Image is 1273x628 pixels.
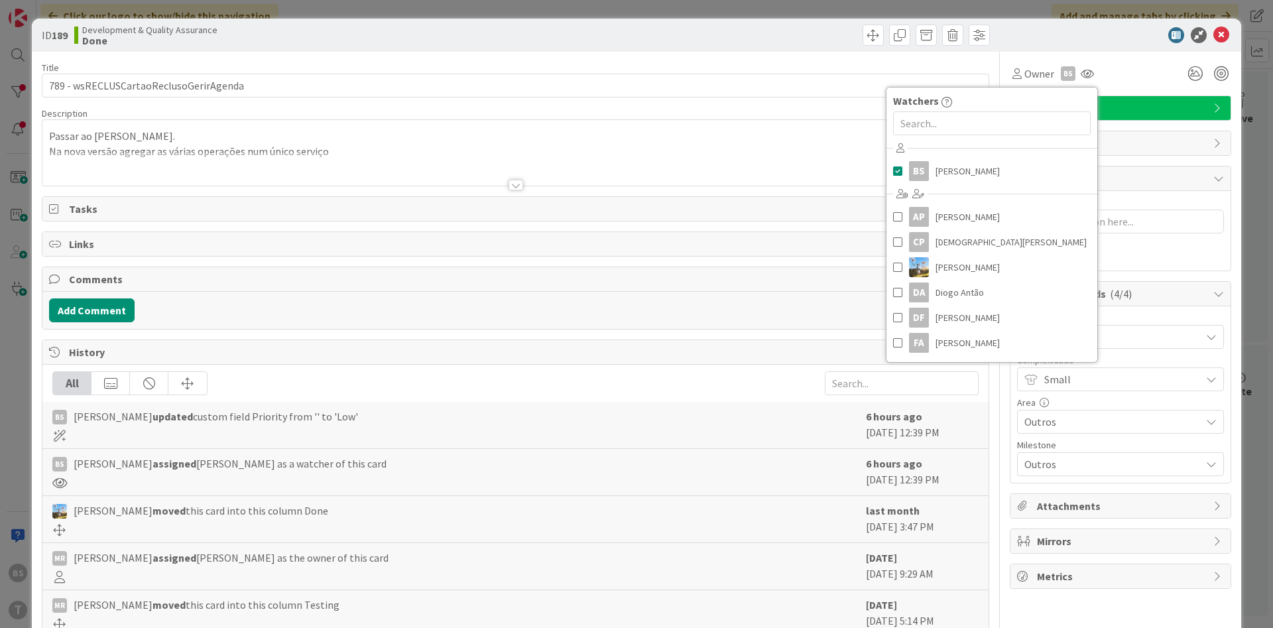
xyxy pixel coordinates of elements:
[1024,66,1054,82] span: Owner
[886,204,1097,229] a: AP[PERSON_NAME]
[866,551,897,564] b: [DATE]
[49,129,982,144] p: Passar ao [PERSON_NAME].
[909,308,929,328] div: DF
[866,550,979,583] div: [DATE] 9:29 AM
[42,27,68,43] span: ID
[886,158,1097,184] a: BS[PERSON_NAME]
[886,280,1097,305] a: DADiogo Antão
[886,355,1097,381] a: FC[PERSON_NAME]
[893,111,1091,135] input: Search...
[866,503,979,536] div: [DATE] 3:47 PM
[866,456,979,489] div: [DATE] 12:39 PM
[52,457,67,471] div: BS
[74,456,387,471] span: [PERSON_NAME] [PERSON_NAME] as a watcher of this card
[1024,412,1194,431] span: Outros
[1017,398,1224,407] div: Area
[936,257,1000,277] span: [PERSON_NAME]
[42,62,59,74] label: Title
[69,236,965,252] span: Links
[909,257,929,277] img: DG
[936,283,984,302] span: Diogo Antão
[886,330,1097,355] a: FA[PERSON_NAME]
[1037,498,1207,514] span: Attachments
[74,597,339,613] span: [PERSON_NAME] this card into this column Testing
[936,161,1000,181] span: [PERSON_NAME]
[53,372,91,395] div: All
[1037,568,1207,584] span: Metrics
[1024,455,1194,473] span: Outros
[1037,286,1207,302] span: Custom Fields
[909,232,929,252] div: CP
[74,408,358,424] span: [PERSON_NAME] custom field Priority from '' to 'Low'
[825,371,979,395] input: Search...
[1037,170,1207,186] span: Block
[52,551,67,566] div: MR
[1037,533,1207,549] span: Mirrors
[1110,287,1132,300] span: ( 4/4 )
[936,207,1000,227] span: [PERSON_NAME]
[69,344,965,360] span: History
[1061,66,1075,81] div: BS
[909,207,929,227] div: AP
[866,410,922,423] b: 6 hours ago
[49,144,982,159] p: Na nova versão agregar as várias operações num único serviço
[42,107,88,119] span: Description
[909,283,929,302] div: DA
[152,504,186,517] b: moved
[49,298,135,322] button: Add Comment
[893,93,939,109] span: Watchers
[909,333,929,353] div: FA
[1017,313,1224,322] div: Priority
[69,271,965,287] span: Comments
[152,551,196,564] b: assigned
[82,35,217,46] b: Done
[936,333,1000,353] span: [PERSON_NAME]
[152,598,186,611] b: moved
[1017,440,1224,450] div: Milestone
[1044,370,1194,389] span: Small
[866,457,922,470] b: 6 hours ago
[866,408,979,442] div: [DATE] 12:39 PM
[82,25,217,35] span: Development & Quality Assurance
[52,598,67,613] div: MR
[886,305,1097,330] a: DF[PERSON_NAME]
[1037,100,1207,116] span: Serviço
[52,29,68,42] b: 189
[936,308,1000,328] span: [PERSON_NAME]
[52,504,67,519] img: DG
[69,201,965,217] span: Tasks
[936,232,1087,252] span: [DEMOGRAPHIC_DATA][PERSON_NAME]
[886,229,1097,255] a: CP[DEMOGRAPHIC_DATA][PERSON_NAME]
[886,255,1097,280] a: DG[PERSON_NAME]
[74,503,328,519] span: [PERSON_NAME] this card into this column Done
[866,598,897,611] b: [DATE]
[1017,355,1224,365] div: Complexidade
[1044,328,1194,346] span: Low
[866,504,920,517] b: last month
[74,550,389,566] span: [PERSON_NAME] [PERSON_NAME] as the owner of this card
[152,457,196,470] b: assigned
[1037,135,1207,151] span: Dates
[52,410,67,424] div: BS
[152,410,193,423] b: updated
[42,74,989,97] input: type card name here...
[909,161,929,181] div: BS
